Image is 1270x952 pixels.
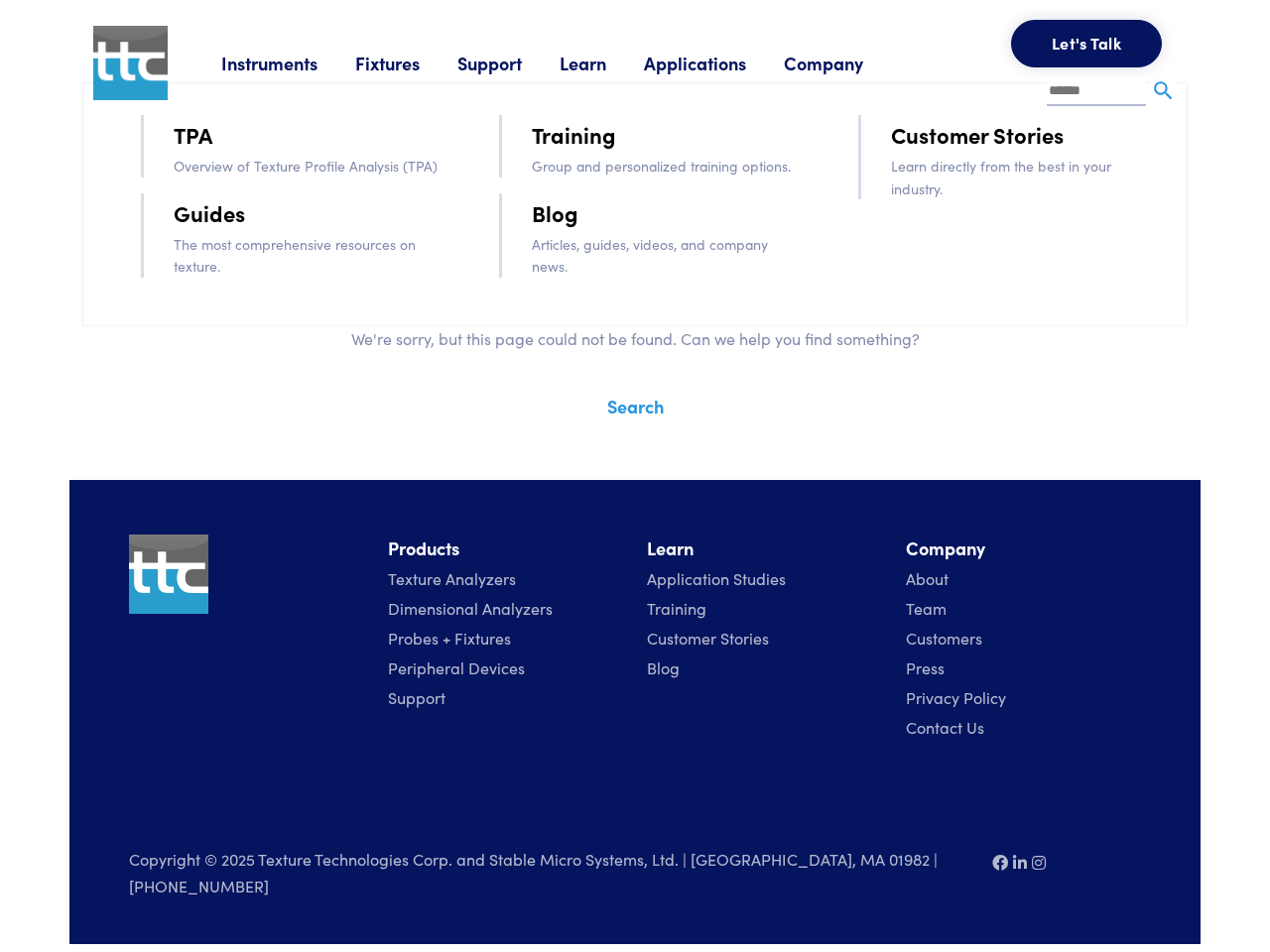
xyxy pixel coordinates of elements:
a: About [906,567,949,589]
a: Training [532,117,616,152]
li: Learn [647,535,882,563]
a: Peripheral Devices [388,656,525,678]
a: Contact Us [906,716,984,738]
p: Overview of Texture Profile Analysis (TPA) [174,155,444,177]
li: Company [906,535,1141,563]
p: We're sorry, but this page could not be found. Can we help you find something? [81,326,1189,352]
a: Company [784,51,901,75]
button: Let's Talk [1011,20,1162,67]
a: Search [607,394,664,418]
li: Products [388,535,623,563]
p: Copyright © 2025 Texture Technologies Corp. and Stable Micro Systems, Ltd. | [GEOGRAPHIC_DATA], M... [129,847,968,898]
a: [PHONE_NUMBER] [129,875,269,896]
a: Customer Stories [647,627,769,649]
a: Applications [644,51,784,75]
p: Learn directly from the best in your industry. [891,155,1161,199]
a: Application Studies [647,567,786,589]
a: Support [457,51,560,75]
a: Training [647,597,706,619]
a: Blog [647,656,680,678]
p: Articles, guides, videos, and company news. [532,233,802,278]
a: Probes + Fixtures [388,627,511,649]
a: Press [906,656,945,678]
a: Fixtures [355,51,457,75]
p: Group and personalized training options. [532,155,802,177]
a: Customer Stories [891,117,1064,152]
a: Customers [906,627,982,649]
img: ttc_logo_1x1_v1.0.png [129,535,208,614]
a: Dimensional Analyzers [388,597,553,619]
a: Guides [174,195,245,230]
a: Team [906,597,947,619]
a: Blog [532,195,578,230]
a: Texture Analyzers [388,567,516,589]
img: ttc_logo_1x1_v1.0.png [93,26,168,100]
a: Learn [560,51,644,75]
a: Support [388,686,445,708]
a: Privacy Policy [906,686,1006,708]
a: Instruments [221,51,355,75]
a: TPA [174,117,212,152]
p: The most comprehensive resources on texture. [174,233,444,278]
